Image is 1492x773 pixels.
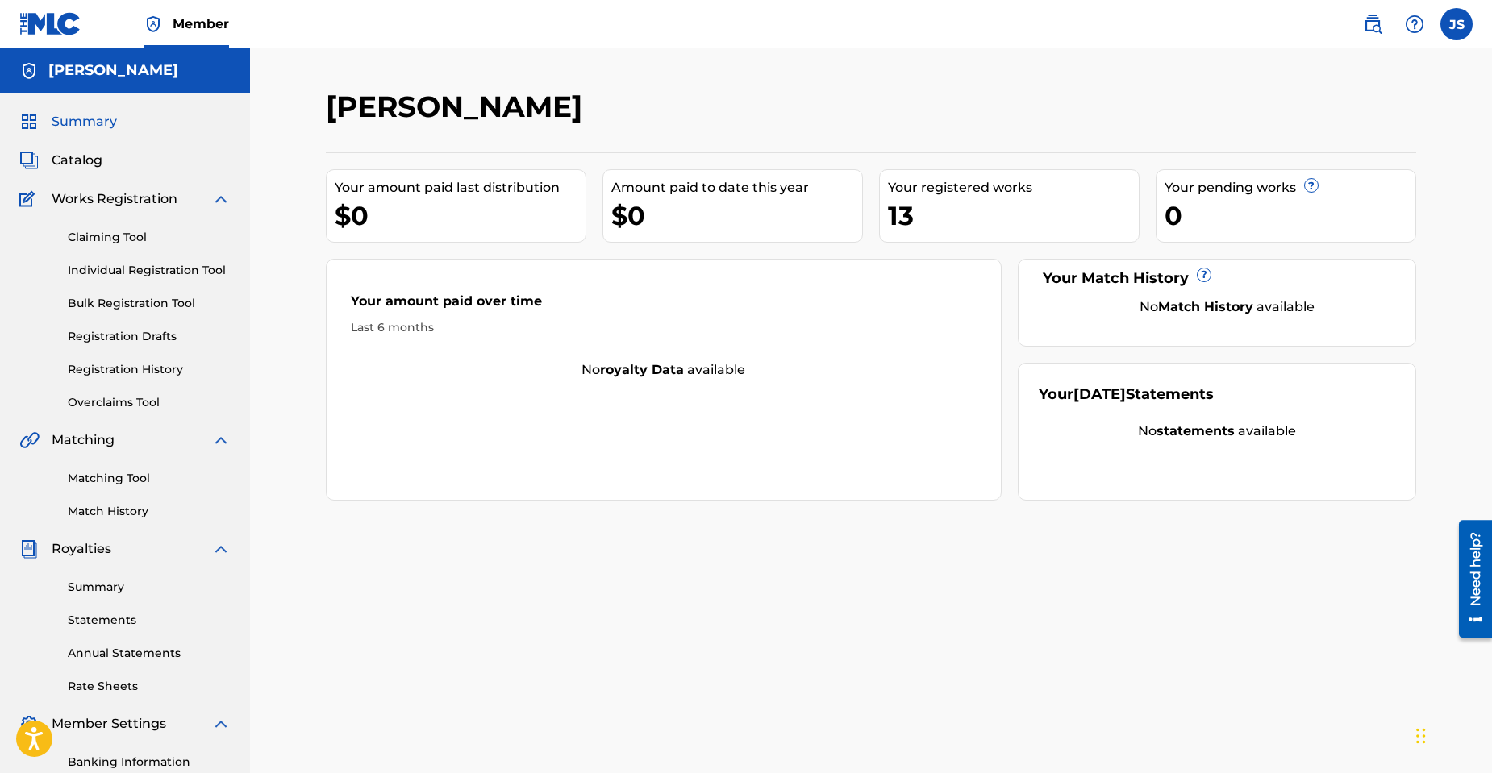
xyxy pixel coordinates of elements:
[1039,422,1396,441] div: No available
[211,539,231,559] img: expand
[1157,423,1235,438] strong: statements
[52,714,166,734] span: Member Settings
[19,112,39,131] img: Summary
[327,360,1001,380] div: No available
[19,189,40,209] img: Works Registration
[19,112,117,131] a: SummarySummary
[52,189,177,209] span: Works Registration
[1165,178,1415,197] div: Your pending works
[1363,15,1382,34] img: search
[1059,297,1396,317] div: No available
[888,197,1139,234] div: 13
[1447,514,1492,644] iframe: Resource Center
[1357,8,1389,40] a: Public Search
[1073,385,1126,403] span: [DATE]
[68,361,231,378] a: Registration History
[19,714,39,734] img: Member Settings
[68,612,231,629] a: Statements
[68,470,231,487] a: Matching Tool
[52,151,102,170] span: Catalog
[1440,8,1473,40] div: User Menu
[68,678,231,695] a: Rate Sheets
[1398,8,1431,40] div: Help
[68,262,231,279] a: Individual Registration Tool
[19,539,39,559] img: Royalties
[211,189,231,209] img: expand
[52,430,115,450] span: Matching
[52,539,111,559] span: Royalties
[1198,268,1211,281] span: ?
[19,151,39,170] img: Catalog
[611,197,862,234] div: $0
[19,12,81,35] img: MLC Logo
[1411,696,1492,773] iframe: Chat Widget
[1416,712,1426,760] div: Drag
[68,295,231,312] a: Bulk Registration Tool
[326,89,590,125] h2: [PERSON_NAME]
[19,430,40,450] img: Matching
[68,754,231,771] a: Banking Information
[1039,268,1396,289] div: Your Match History
[68,503,231,520] a: Match History
[52,112,117,131] span: Summary
[68,394,231,411] a: Overclaims Tool
[211,430,231,450] img: expand
[68,579,231,596] a: Summary
[19,61,39,81] img: Accounts
[351,319,977,336] div: Last 6 months
[48,61,178,80] h5: JOHN CAMERON SANDERS IV
[1165,197,1415,234] div: 0
[335,178,586,197] div: Your amount paid last distribution
[351,292,977,319] div: Your amount paid over time
[1039,384,1214,405] div: Your Statements
[211,714,231,734] img: expand
[68,645,231,662] a: Annual Statements
[611,178,862,197] div: Amount paid to date this year
[173,15,229,33] span: Member
[335,197,586,234] div: $0
[144,15,163,34] img: Top Rightsholder
[1305,179,1318,192] span: ?
[68,229,231,246] a: Claiming Tool
[1158,299,1253,314] strong: Match History
[68,328,231,345] a: Registration Drafts
[888,178,1139,197] div: Your registered works
[600,362,684,377] strong: royalty data
[1405,15,1424,34] img: help
[19,151,102,170] a: CatalogCatalog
